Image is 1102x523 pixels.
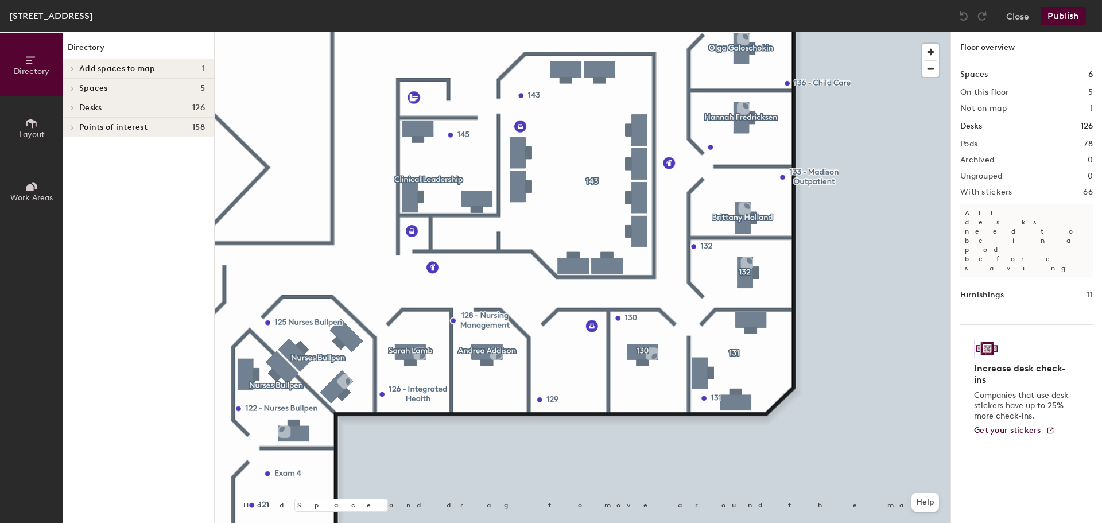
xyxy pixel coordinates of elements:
h2: 5 [1088,88,1093,97]
h2: Ungrouped [960,172,1003,181]
p: All desks need to be in a pod before saving [960,204,1093,277]
h1: Spaces [960,68,988,81]
h2: 0 [1088,156,1093,165]
h1: Desks [960,120,982,133]
h2: Archived [960,156,994,165]
h2: 78 [1084,140,1093,149]
h2: Pods [960,140,977,149]
h4: Increase desk check-ins [974,363,1072,386]
span: Add spaces to map [79,64,156,73]
span: Layout [19,130,45,140]
h2: 0 [1088,172,1093,181]
h1: Directory [63,41,214,59]
h1: 126 [1081,120,1093,133]
h1: Floor overview [951,32,1102,59]
span: 158 [192,123,205,132]
a: Get your stickers [974,426,1055,436]
span: Desks [79,103,102,113]
h1: 6 [1088,68,1093,81]
h2: Not on map [960,104,1007,113]
h2: On this floor [960,88,1009,97]
img: Redo [976,10,988,22]
span: 5 [200,84,205,93]
h2: 1 [1090,104,1093,113]
h2: With stickers [960,188,1012,197]
p: Companies that use desk stickers have up to 25% more check-ins. [974,390,1072,421]
span: Points of interest [79,123,148,132]
span: Directory [14,67,49,76]
button: Help [911,493,939,512]
h2: 66 [1083,188,1093,197]
img: Undo [958,10,969,22]
button: Close [1006,7,1029,25]
h1: Furnishings [960,289,1004,301]
span: 126 [192,103,205,113]
h1: 11 [1087,289,1093,301]
span: 1 [202,64,205,73]
span: Spaces [79,84,108,93]
span: Get your stickers [974,425,1041,435]
span: Work Areas [10,193,53,203]
img: Sticker logo [974,339,1000,358]
button: Publish [1041,7,1086,25]
div: [STREET_ADDRESS] [9,9,93,23]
